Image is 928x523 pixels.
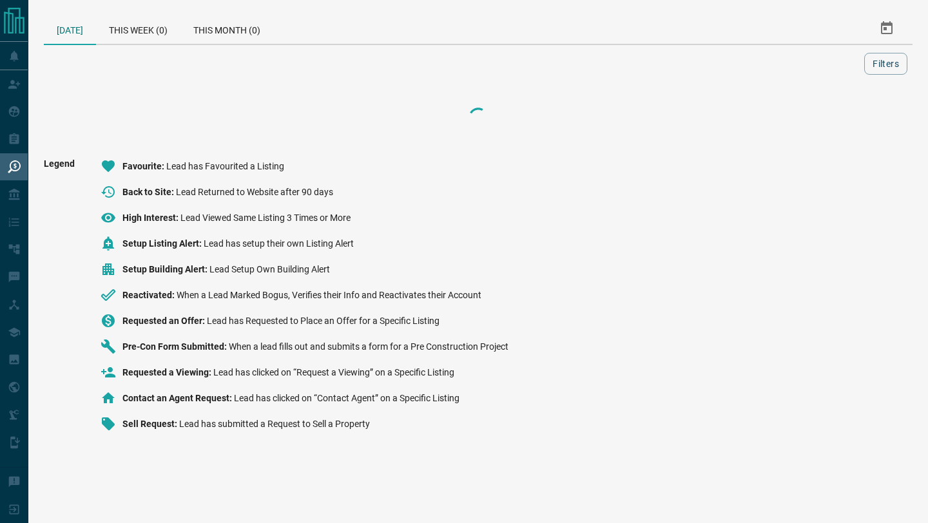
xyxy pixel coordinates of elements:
[180,213,351,223] span: Lead Viewed Same Listing 3 Times or More
[122,367,213,377] span: Requested a Viewing
[122,264,209,274] span: Setup Building Alert
[176,187,333,197] span: Lead Returned to Website after 90 days
[204,238,354,249] span: Lead has setup their own Listing Alert
[229,341,508,352] span: When a lead fills out and submits a form for a Pre Construction Project
[44,158,75,442] span: Legend
[207,316,440,326] span: Lead has Requested to Place an Offer for a Specific Listing
[122,161,166,171] span: Favourite
[209,264,330,274] span: Lead Setup Own Building Alert
[122,419,179,429] span: Sell Request
[179,419,370,429] span: Lead has submitted a Request to Sell a Property
[122,316,207,326] span: Requested an Offer
[166,161,284,171] span: Lead has Favourited a Listing
[96,13,180,44] div: This Week (0)
[122,290,177,300] span: Reactivated
[213,367,454,377] span: Lead has clicked on “Request a Viewing” on a Specific Listing
[122,341,229,352] span: Pre-Con Form Submitted
[122,393,234,403] span: Contact an Agent Request
[122,213,180,223] span: High Interest
[122,187,176,197] span: Back to Site
[864,53,907,75] button: Filters
[122,238,204,249] span: Setup Listing Alert
[871,13,902,44] button: Select Date Range
[177,290,481,300] span: When a Lead Marked Bogus, Verifies their Info and Reactivates their Account
[234,393,459,403] span: Lead has clicked on “Contact Agent” on a Specific Listing
[44,13,96,45] div: [DATE]
[180,13,273,44] div: This Month (0)
[414,104,543,130] div: Loading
